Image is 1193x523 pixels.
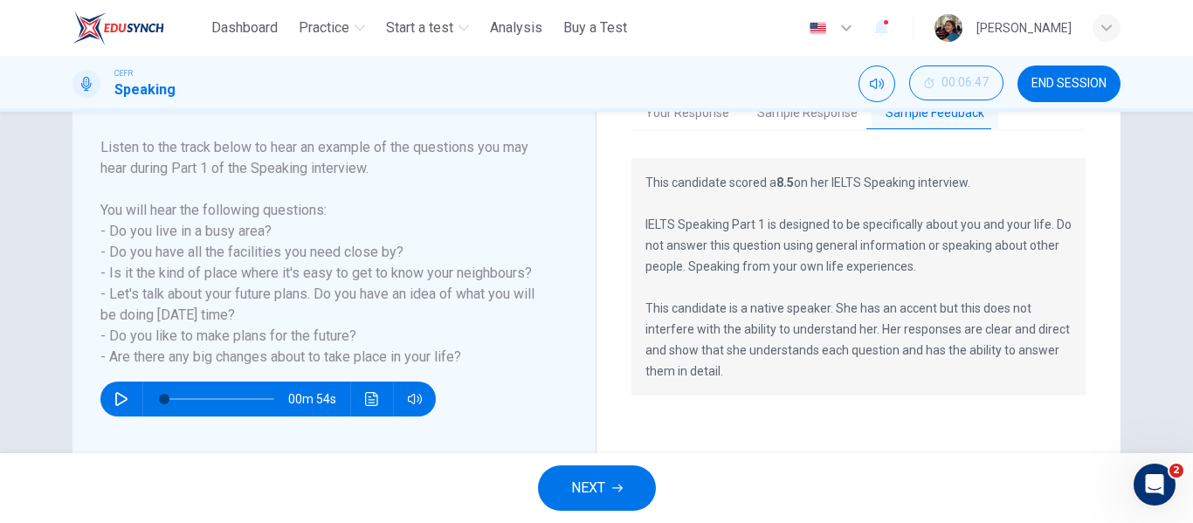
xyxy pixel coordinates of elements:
[1031,77,1107,91] span: END SESSION
[28,81,272,167] div: If you still need help with resitting your free test, I’m here to assist you. Would you like to p...
[227,191,335,230] div: no thank you
[571,476,605,500] span: NEXT
[114,79,176,100] h1: Speaking
[743,95,872,132] button: Sample Response
[14,71,335,191] div: Fin says…
[28,254,272,322] div: Thank you for letting me know. If you have any other questions or need assistance in the future, ...
[909,65,1003,102] div: Hide
[909,65,1003,100] button: 00:06:47
[859,65,895,102] div: Mute
[300,382,328,410] button: Send a message…
[14,244,286,333] div: Thank you for letting me know. If you have any other questions or need assistance in the future, ...
[934,14,962,42] img: Profile picture
[1017,65,1121,102] button: END SESSION
[299,17,349,38] span: Practice
[976,17,1072,38] div: [PERSON_NAME]
[204,12,285,44] button: Dashboard
[631,95,1086,132] div: basic tabs example
[807,22,829,35] img: en
[14,244,335,371] div: Fin says…
[100,137,547,368] h6: Listen to the track below to hear an example of the questions you may hear during Part 1 of the S...
[50,10,78,38] img: Profile image for Fin
[776,175,794,189] strong: 8.5
[1134,464,1176,506] iframe: Intercom live chat
[72,10,164,45] img: ELTC logo
[28,42,236,59] div: Is that what you were looking for?
[292,12,372,44] button: Practice
[556,12,634,44] button: Buy a Test
[288,382,350,416] span: 00m 54s
[72,10,204,45] a: ELTC logo
[27,389,41,403] button: Emoji picker
[631,95,743,132] button: Your Response
[307,7,338,38] div: Close
[241,202,321,219] div: no thank you
[14,191,335,244] div: Ivy says…
[211,17,278,38] span: Dashboard
[563,17,627,38] span: Buy a Test
[358,382,386,416] button: Click to see the audio transcription
[55,389,69,403] button: Gif picker
[14,31,250,70] div: Is that what you were looking for?
[14,31,335,72] div: Fin says…
[483,12,549,44] button: Analysis
[14,71,286,177] div: If you still need help with resitting your free test, I’m here to assist you. Would you like to p...
[379,12,476,44] button: Start a test
[114,67,133,79] span: CEFR
[490,17,542,38] span: Analysis
[941,76,989,90] span: 00:06:47
[83,389,97,403] button: Upload attachment
[1169,464,1183,478] span: 2
[645,172,1072,382] p: This candidate scored a on her IELTS Speaking interview. IELTS Speaking Part 1 is designed to be ...
[85,22,217,39] p: The team can also help
[15,353,334,382] textarea: Message…
[538,465,656,511] button: NEXT
[273,7,307,40] button: Home
[11,7,45,40] button: go back
[872,95,998,132] button: Sample Feedback
[85,9,106,22] h1: Fin
[386,17,453,38] span: Start a test
[28,336,151,347] div: Fin • AI Agent • 6m ago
